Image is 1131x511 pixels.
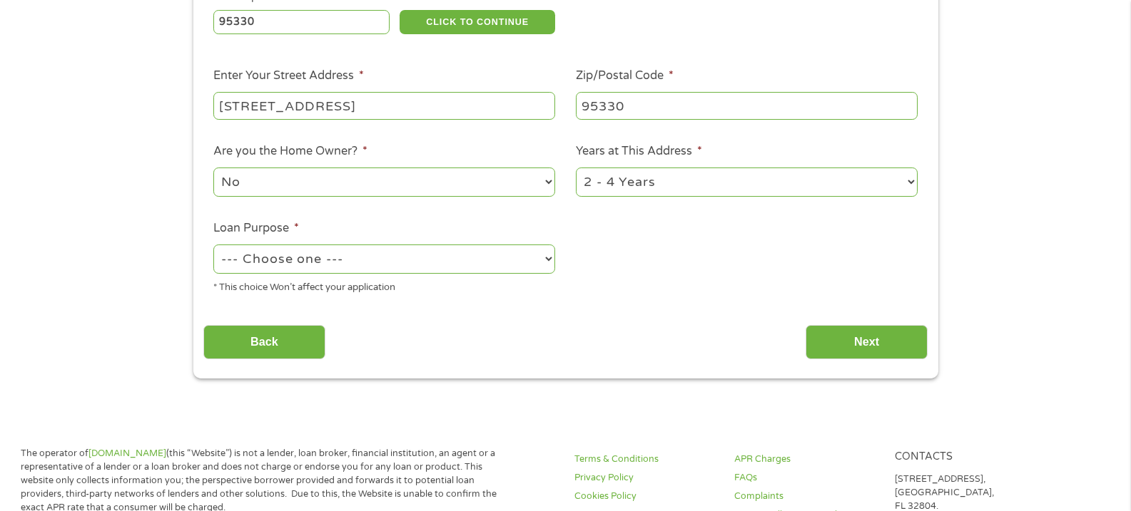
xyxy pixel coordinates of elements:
[806,325,928,360] input: Next
[400,10,555,34] button: CLICK TO CONTINUE
[734,471,877,485] a: FAQs
[88,448,166,459] a: [DOMAIN_NAME]
[203,325,325,360] input: Back
[213,144,367,159] label: Are you the Home Owner?
[734,453,877,466] a: APR Charges
[574,453,717,466] a: Terms & Conditions
[574,471,717,485] a: Privacy Policy
[213,221,299,236] label: Loan Purpose
[576,144,702,159] label: Years at This Address
[734,490,877,503] a: Complaints
[574,490,717,503] a: Cookies Policy
[213,92,555,119] input: 1 Main Street
[213,276,555,295] div: * This choice Won’t affect your application
[895,450,1038,464] h4: Contacts
[213,68,364,83] label: Enter Your Street Address
[576,68,674,83] label: Zip/Postal Code
[213,10,390,34] input: Enter Zipcode (e.g 01510)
